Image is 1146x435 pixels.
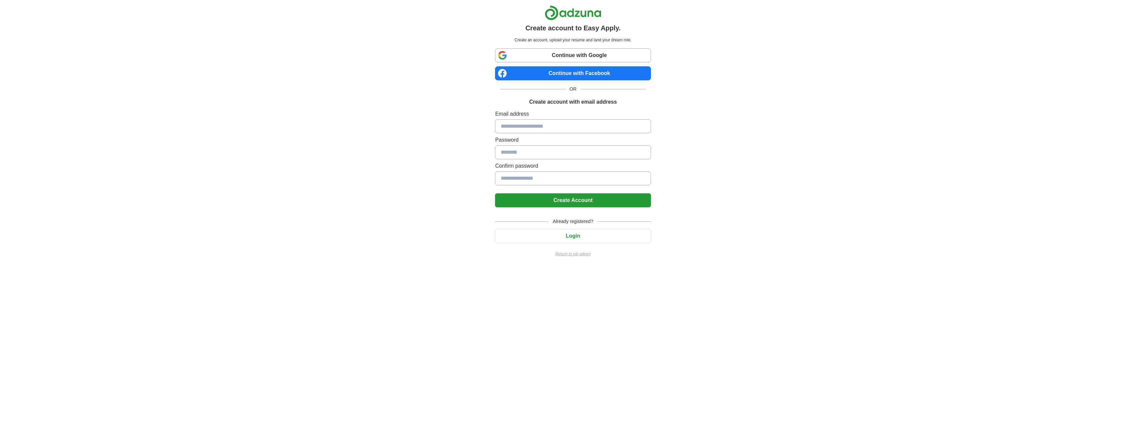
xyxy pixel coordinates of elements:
p: Create an account, upload your resume and land your dream role. [496,37,649,43]
span: Already registered? [549,218,597,225]
a: Continue with Facebook [495,66,651,80]
img: Adzuna logo [545,5,601,20]
h1: Create account to Easy Apply. [525,23,621,33]
label: Password [495,136,651,144]
span: OR [566,86,581,93]
button: Create Account [495,193,651,207]
a: Login [495,233,651,239]
button: Login [495,229,651,243]
label: Email address [495,110,651,118]
a: Continue with Google [495,48,651,62]
h1: Create account with email address [529,98,617,106]
a: Return to job advert [495,251,651,257]
label: Confirm password [495,162,651,170]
